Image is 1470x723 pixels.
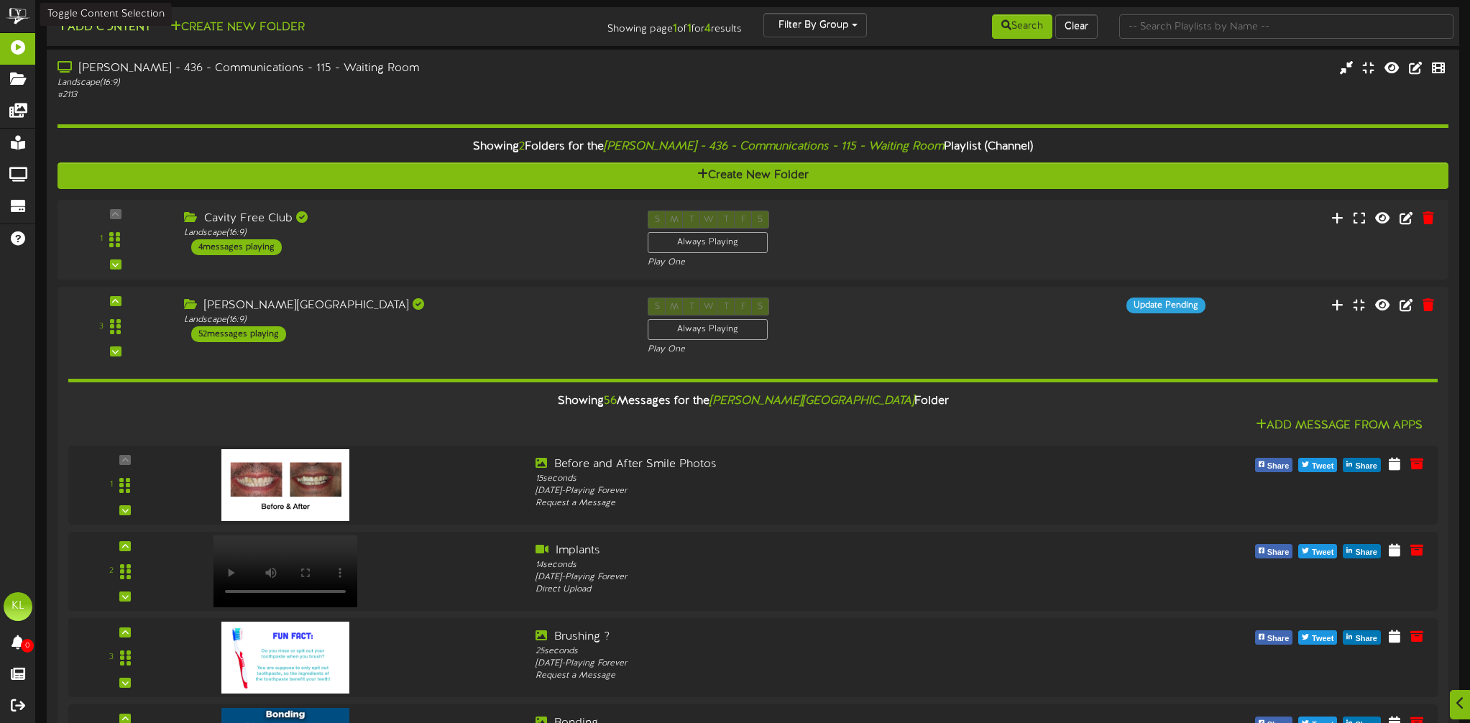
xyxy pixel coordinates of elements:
[21,639,34,653] span: 0
[58,60,625,77] div: [PERSON_NAME] - 436 - Communications - 115 - Waiting Room
[184,314,626,326] div: Landscape ( 16:9 )
[536,658,1085,670] div: [DATE] - Playing Forever
[58,162,1448,189] button: Create New Folder
[1298,458,1337,472] button: Tweet
[604,395,617,407] span: 56
[648,344,974,356] div: Play One
[673,22,677,35] strong: 1
[536,559,1085,571] div: 14 seconds
[536,543,1085,559] div: Implants
[648,232,768,253] div: Always Playing
[648,319,768,340] div: Always Playing
[536,670,1085,682] div: Request a Message
[1309,459,1336,474] span: Tweet
[1343,630,1381,645] button: Share
[58,77,625,89] div: Landscape ( 16:9 )
[1352,631,1380,647] span: Share
[184,298,626,314] div: [PERSON_NAME][GEOGRAPHIC_DATA]
[687,22,692,35] strong: 1
[1055,14,1098,39] button: Clear
[648,257,974,269] div: Play One
[519,140,525,153] span: 2
[1352,459,1380,474] span: Share
[516,13,753,37] div: Showing page of for results
[1298,544,1337,558] button: Tweet
[536,485,1085,497] div: [DATE] - Playing Forever
[992,14,1052,39] button: Search
[1126,298,1205,313] div: Update Pending
[763,13,867,37] button: Filter By Group
[221,622,349,694] img: 956d77b4-9626-4047-85fb-b080d98a2ed7brushing-150642001.jpeg
[704,22,711,35] strong: 4
[221,449,349,521] img: 20b89666-d176-456d-a4df-d91c48f252beMTMBeforeandAfter-103607001.jpeg
[536,473,1085,485] div: 15 seconds
[1264,631,1292,647] span: Share
[58,386,1448,417] div: Showing Messages for the Folder
[191,239,282,255] div: 4 messages playing
[166,19,309,37] button: Create New Folder
[184,227,626,239] div: Landscape ( 16:9 )
[536,571,1085,584] div: [DATE] - Playing Forever
[58,89,625,101] div: # 2113
[52,19,155,37] button: Add Content
[47,132,1459,162] div: Showing Folders for the Playlist (Channel)
[1255,630,1293,645] button: Share
[191,326,286,342] div: 52 messages playing
[1298,630,1337,645] button: Tweet
[536,584,1085,596] div: Direct Upload
[4,592,32,621] div: KL
[1264,545,1292,561] span: Share
[1343,544,1381,558] button: Share
[1255,458,1293,472] button: Share
[1309,545,1336,561] span: Tweet
[1251,417,1427,435] button: Add Message From Apps
[1255,544,1293,558] button: Share
[709,395,914,407] i: [PERSON_NAME][GEOGRAPHIC_DATA]
[536,629,1085,645] div: Brushing ?
[536,645,1085,658] div: 25 seconds
[1119,14,1453,39] input: -- Search Playlists by Name --
[1264,459,1292,474] span: Share
[1343,458,1381,472] button: Share
[604,140,944,153] i: [PERSON_NAME] - 436 - Communications - 115 - Waiting Room
[536,497,1085,510] div: Request a Message
[1352,545,1380,561] span: Share
[184,211,626,227] div: Cavity Free Club
[536,456,1085,473] div: Before and After Smile Photos
[1309,631,1336,647] span: Tweet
